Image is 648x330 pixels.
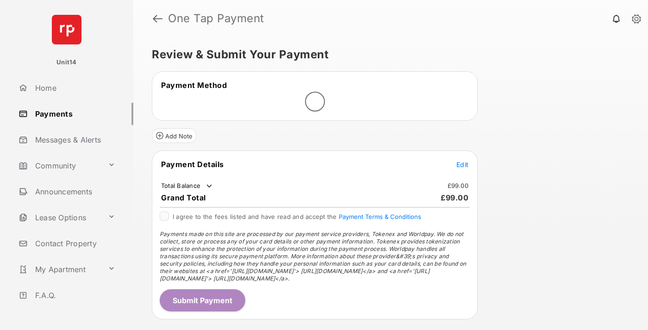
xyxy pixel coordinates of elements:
[15,77,133,99] a: Home
[15,129,133,151] a: Messages & Alerts
[161,81,227,90] span: Payment Method
[152,49,622,60] h5: Review & Submit Your Payment
[173,213,421,220] span: I agree to the fees listed and have read and accept the
[160,289,245,311] button: Submit Payment
[56,58,77,67] p: Unit14
[456,160,468,169] button: Edit
[15,258,104,280] a: My Apartment
[161,160,224,169] span: Payment Details
[168,13,264,24] strong: One Tap Payment
[456,161,468,168] span: Edit
[52,15,81,44] img: svg+xml;base64,PHN2ZyB4bWxucz0iaHR0cDovL3d3dy53My5vcmcvMjAwMC9zdmciIHdpZHRoPSI2NCIgaGVpZ2h0PSI2NC...
[447,181,469,190] td: £99.00
[15,206,104,229] a: Lease Options
[15,181,133,203] a: Announcements
[15,232,133,255] a: Contact Property
[15,103,133,125] a: Payments
[339,213,421,220] button: I agree to the fees listed and have read and accept the
[161,193,206,202] span: Grand Total
[441,193,468,202] span: £99.00
[15,155,104,177] a: Community
[160,230,466,282] span: Payments made on this site are processed by our payment service providers, Tokenex and Worldpay. ...
[152,128,197,143] button: Add Note
[161,181,214,191] td: Total Balance
[15,284,133,306] a: F.A.Q.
